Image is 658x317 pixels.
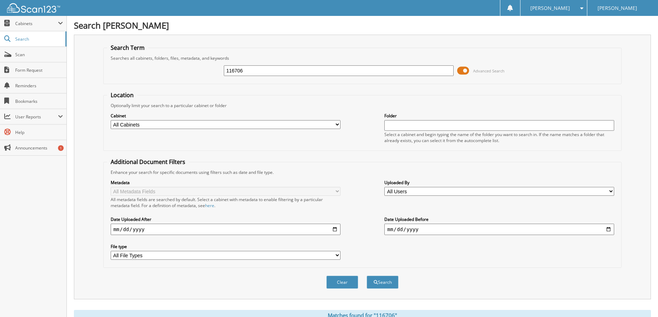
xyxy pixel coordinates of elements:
button: Search [367,276,398,289]
span: Form Request [15,67,63,73]
div: Searches all cabinets, folders, files, metadata, and keywords [107,55,618,61]
div: Optionally limit your search to a particular cabinet or folder [107,102,618,108]
label: Folder [384,113,614,119]
img: scan123-logo-white.svg [7,3,60,13]
span: Advanced Search [473,68,505,74]
div: Select a cabinet and begin typing the name of the folder you want to search in. If the name match... [384,131,614,143]
legend: Search Term [107,44,148,52]
span: [PERSON_NAME] [530,6,570,10]
legend: Location [107,91,137,99]
button: Clear [326,276,358,289]
span: Cabinets [15,20,58,27]
legend: Additional Document Filters [107,158,189,166]
input: start [111,224,340,235]
span: Scan [15,52,63,58]
label: Uploaded By [384,180,614,186]
span: Bookmarks [15,98,63,104]
a: here [205,202,214,209]
div: 1 [58,145,64,151]
label: Metadata [111,180,340,186]
label: Date Uploaded After [111,216,340,222]
span: Search [15,36,62,42]
span: Help [15,129,63,135]
label: Date Uploaded Before [384,216,614,222]
span: User Reports [15,114,58,120]
div: All metadata fields are searched by default. Select a cabinet with metadata to enable filtering b... [111,196,340,209]
span: Announcements [15,145,63,151]
div: Enhance your search for specific documents using filters such as date and file type. [107,169,618,175]
h1: Search [PERSON_NAME] [74,19,651,31]
input: end [384,224,614,235]
label: Cabinet [111,113,340,119]
iframe: Chat Widget [623,283,658,317]
label: File type [111,243,340,250]
span: [PERSON_NAME] [598,6,637,10]
span: Reminders [15,83,63,89]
